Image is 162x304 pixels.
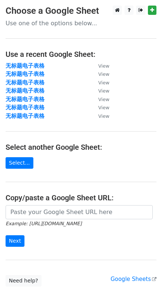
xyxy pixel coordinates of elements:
small: Example: [URL][DOMAIN_NAME] [6,221,82,226]
small: View [98,71,109,77]
a: Select... [6,157,33,169]
small: View [98,80,109,85]
h4: Copy/paste a Google Sheet URL: [6,193,156,202]
a: View [91,79,109,86]
a: View [91,113,109,119]
small: View [98,105,109,110]
a: 无标题电子表格 [6,104,44,111]
h4: Select another Google Sheet: [6,143,156,152]
a: View [91,96,109,103]
p: Use one of the options below... [6,19,156,27]
a: 无标题电子表格 [6,71,44,77]
small: View [98,88,109,94]
a: 无标题电子表格 [6,62,44,69]
small: View [98,113,109,119]
a: Google Sheets [110,276,156,282]
input: Next [6,235,24,247]
a: View [91,87,109,94]
a: 无标题电子表格 [6,96,44,103]
h3: Choose a Google Sheet [6,6,156,16]
a: View [91,71,109,77]
small: View [98,63,109,69]
a: 无标题电子表格 [6,87,44,94]
input: Paste your Google Sheet URL here [6,205,153,219]
small: View [98,97,109,102]
a: 无标题电子表格 [6,113,44,119]
h4: Use a recent Google Sheet: [6,50,156,59]
a: View [91,104,109,111]
a: View [91,62,109,69]
a: 无标题电子表格 [6,79,44,86]
a: Need help? [6,275,42,287]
